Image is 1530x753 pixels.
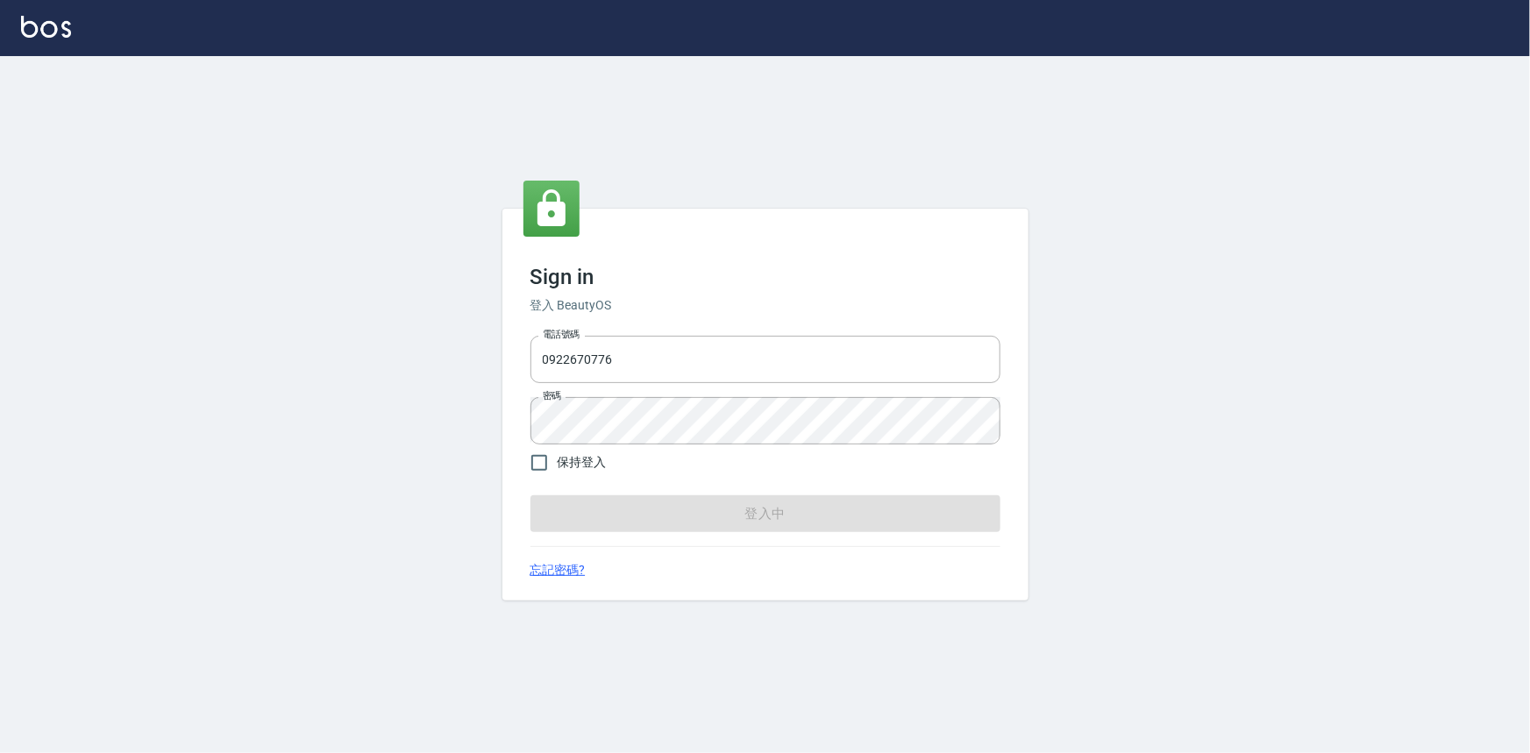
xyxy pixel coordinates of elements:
[530,265,1000,289] h3: Sign in
[530,561,586,579] a: 忘記密碼?
[558,453,607,472] span: 保持登入
[543,389,561,402] label: 密碼
[543,328,580,341] label: 電話號碼
[21,16,71,38] img: Logo
[530,296,1000,315] h6: 登入 BeautyOS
